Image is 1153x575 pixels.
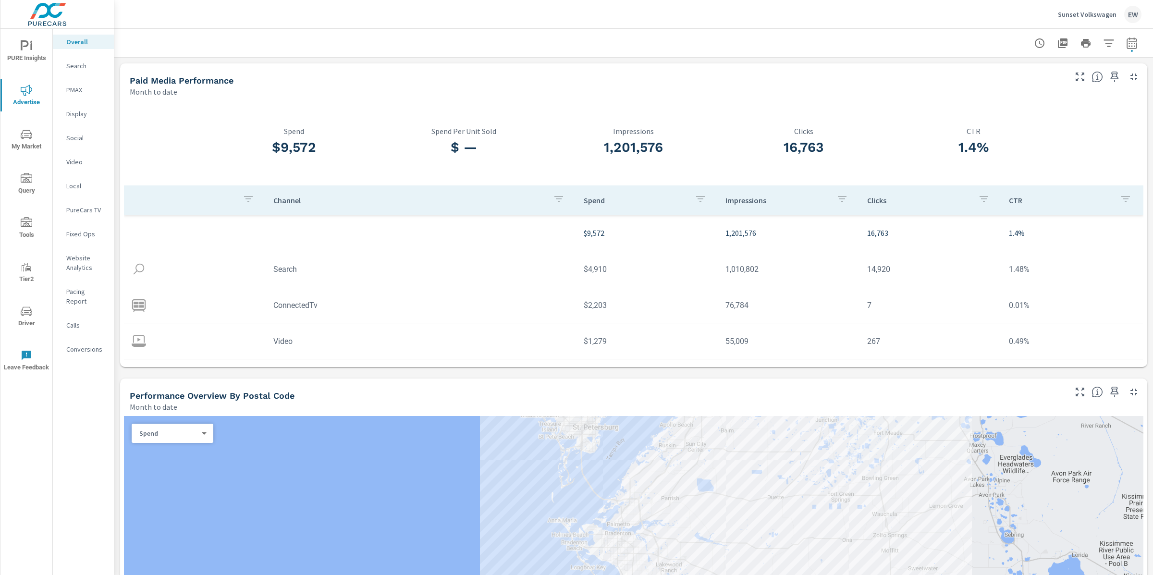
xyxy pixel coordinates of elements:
[584,196,687,205] p: Spend
[273,196,545,205] p: Channel
[3,173,49,196] span: Query
[132,298,146,312] img: icon-connectedtv.svg
[132,334,146,348] img: icon-video.svg
[1124,6,1141,23] div: EW
[3,261,49,285] span: Tier2
[3,40,49,64] span: PURE Insights
[53,251,114,275] div: Website Analytics
[1058,10,1116,19] p: Sunset Volkswagen
[3,306,49,329] span: Driver
[53,35,114,49] div: Overall
[66,344,106,354] p: Conversions
[53,83,114,97] div: PMAX
[130,391,294,401] h5: Performance Overview By Postal Code
[1001,365,1143,390] td: 3.23%
[130,86,177,98] p: Month to date
[53,284,114,308] div: Pacing Report
[718,329,859,354] td: 55,009
[66,287,106,306] p: Pacing Report
[66,229,106,239] p: Fixed Ops
[66,253,106,272] p: Website Analytics
[66,320,106,330] p: Calls
[66,109,106,119] p: Display
[718,257,859,281] td: 1,010,802
[1126,384,1141,400] button: Minimize Widget
[1122,34,1141,53] button: Select Date Range
[0,29,52,382] div: nav menu
[53,179,114,193] div: Local
[867,227,994,239] p: 16,763
[867,196,970,205] p: Clicks
[53,107,114,121] div: Display
[130,75,233,86] h5: Paid Media Performance
[1009,196,1112,205] p: CTR
[66,157,106,167] p: Video
[139,429,198,438] p: Spend
[3,129,49,152] span: My Market
[209,139,379,156] h3: $9,572
[1092,71,1103,83] span: Understand performance metrics over the selected time range.
[1009,227,1135,239] p: 1.4%
[718,365,859,390] td: 36,867
[549,139,719,156] h3: 1,201,576
[53,131,114,145] div: Social
[53,318,114,332] div: Calls
[859,293,1001,318] td: 7
[859,365,1001,390] td: 1,190
[66,85,106,95] p: PMAX
[53,203,114,217] div: PureCars TV
[888,139,1058,156] h3: 1.4%
[718,293,859,318] td: 76,784
[1092,386,1103,398] span: Understand performance data by postal code. Individual postal codes can be selected and expanded ...
[266,329,576,354] td: Video
[132,262,146,276] img: icon-search.svg
[725,196,829,205] p: Impressions
[584,227,710,239] p: $9,572
[1001,257,1143,281] td: 1.48%
[576,293,718,318] td: $2,203
[1001,293,1143,318] td: 0.01%
[859,257,1001,281] td: 14,920
[888,127,1058,135] p: CTR
[576,329,718,354] td: $1,279
[859,329,1001,354] td: 267
[66,61,106,71] p: Search
[66,205,106,215] p: PureCars TV
[3,85,49,108] span: Advertise
[719,139,889,156] h3: 16,763
[66,37,106,47] p: Overall
[3,350,49,373] span: Leave Feedback
[576,365,718,390] td: $780
[132,429,206,438] div: Spend
[379,139,549,156] h3: $ —
[1053,34,1072,53] button: "Export Report to PDF"
[1107,69,1122,85] span: Save this to your personalized report
[576,257,718,281] td: $4,910
[130,401,177,413] p: Month to date
[266,257,576,281] td: Search
[1126,69,1141,85] button: Minimize Widget
[3,217,49,241] span: Tools
[53,227,114,241] div: Fixed Ops
[1001,329,1143,354] td: 0.49%
[66,181,106,191] p: Local
[379,127,549,135] p: Spend Per Unit Sold
[266,365,576,390] td: Social
[719,127,889,135] p: Clicks
[1072,384,1088,400] button: Make Fullscreen
[549,127,719,135] p: Impressions
[1099,34,1118,53] button: Apply Filters
[725,227,852,239] p: 1,201,576
[1076,34,1095,53] button: Print Report
[53,59,114,73] div: Search
[1072,69,1088,85] button: Make Fullscreen
[53,342,114,356] div: Conversions
[209,127,379,135] p: Spend
[66,133,106,143] p: Social
[1107,384,1122,400] span: Save this to your personalized report
[53,155,114,169] div: Video
[266,293,576,318] td: ConnectedTv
